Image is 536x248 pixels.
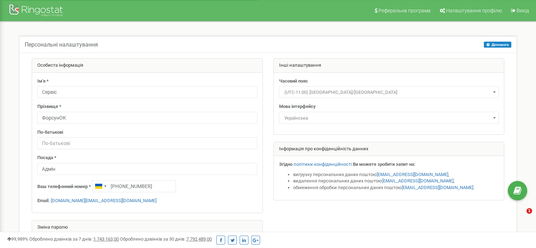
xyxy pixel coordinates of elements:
label: Часовий пояс [279,78,308,85]
h5: Персональні налаштування [25,42,98,48]
span: 1 [526,208,532,214]
label: Мова інтерфейсу [279,103,316,110]
label: Прізвище * [37,103,61,110]
span: (UTC-11:00) Pacific/Midway [282,87,497,97]
label: Ім'я * [37,78,49,85]
u: 1 743 163,00 [93,236,119,242]
li: видалення персональних даних поштою , [293,178,499,185]
span: Оброблено дзвінків за 30 днів : [120,236,212,242]
strong: Ви можете зробити запит на: [353,162,415,167]
iframe: Intercom live chat [512,208,529,225]
span: (UTC-11:00) Pacific/Midway [279,86,499,98]
a: [EMAIL_ADDRESS][DOMAIN_NAME] [382,178,454,183]
span: Реферальна програма [378,8,431,13]
input: +1-800-555-55-55 [92,180,176,192]
span: Українська [279,112,499,124]
input: Прізвище [37,112,257,124]
strong: Email: [37,198,50,203]
div: Інформація про конфіденційність данних [274,142,504,156]
span: Налаштування профілю [446,8,502,13]
a: [EMAIL_ADDRESS][DOMAIN_NAME] [402,185,473,190]
span: 99,989% [7,236,28,242]
span: Українська [282,113,497,123]
strong: Згідно [279,162,292,167]
label: Ваш телефонний номер * [37,183,91,190]
input: Посада [37,163,257,175]
div: Telephone country code [92,181,109,192]
a: політики конфіденційності [294,162,352,167]
div: Особиста інформація [32,59,263,73]
label: Посада * [37,155,56,161]
li: вигрузку персональних даних поштою , [293,171,499,178]
a: [DOMAIN_NAME][EMAIL_ADDRESS][DOMAIN_NAME] [51,198,156,203]
div: Зміна паролю [32,220,263,235]
div: Інші налаштування [274,59,504,73]
span: Вихід [517,8,529,13]
label: По-батькові [37,129,63,136]
a: [EMAIL_ADDRESS][DOMAIN_NAME] [377,172,448,177]
input: Ім'я [37,86,257,98]
li: обмеження обробки персональних даних поштою . [293,185,499,191]
u: 7 792 489,00 [186,236,212,242]
span: Оброблено дзвінків за 7 днів : [29,236,119,242]
button: Допомога [484,42,511,48]
input: По-батькові [37,137,257,149]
